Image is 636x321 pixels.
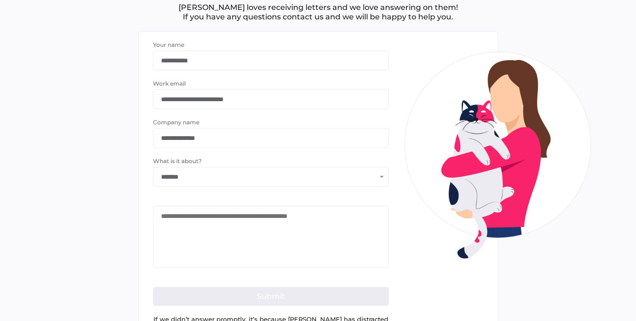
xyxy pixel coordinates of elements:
[153,80,186,87] span: Work email
[153,119,199,126] span: Company name
[153,287,389,306] button: Submit
[179,3,458,22] p: [PERSON_NAME] loves receiving letters and we love answering on them! If you have any questions co...
[153,41,184,48] span: Your name
[403,51,592,260] img: muffin
[153,157,202,165] span: What is it about?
